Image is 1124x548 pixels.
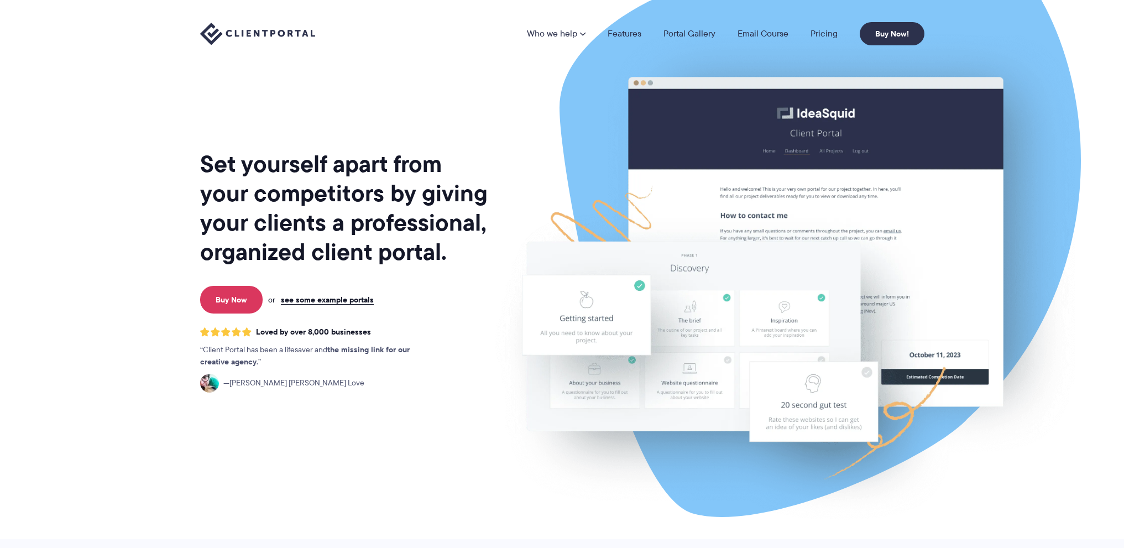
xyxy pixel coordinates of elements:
a: Portal Gallery [663,29,715,38]
span: Loved by over 8,000 businesses [256,327,371,337]
a: see some example portals [281,295,374,305]
a: Who we help [527,29,585,38]
span: or [268,295,275,305]
a: Features [608,29,641,38]
a: Buy Now [200,286,263,314]
a: Pricing [811,29,838,38]
a: Email Course [738,29,788,38]
strong: the missing link for our creative agency [200,343,410,368]
span: [PERSON_NAME] [PERSON_NAME] Love [223,377,364,389]
p: Client Portal has been a lifesaver and . [200,344,432,368]
h1: Set yourself apart from your competitors by giving your clients a professional, organized client ... [200,149,490,267]
a: Buy Now! [860,22,924,45]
